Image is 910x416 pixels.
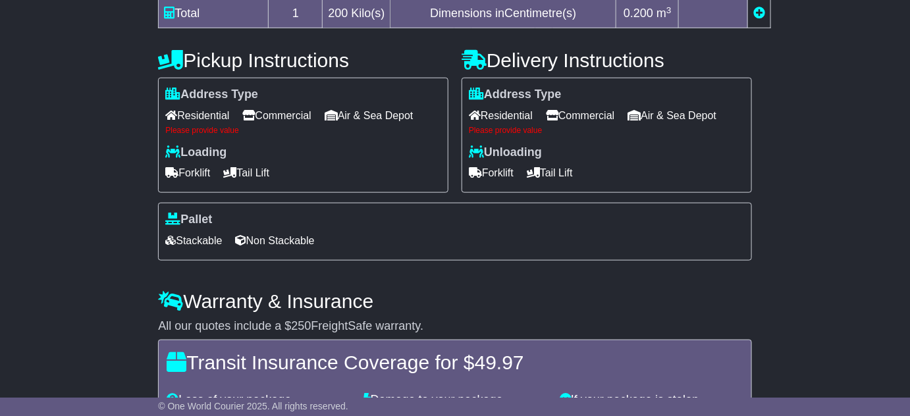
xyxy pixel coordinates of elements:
label: Unloading [469,145,542,160]
sup: 3 [666,5,672,15]
span: Stackable [165,230,222,251]
span: 0.200 [624,7,653,20]
label: Loading [165,145,227,160]
a: Add new item [753,7,765,20]
span: Air & Sea Depot [325,105,414,126]
div: Please provide value [165,126,441,135]
label: Address Type [469,88,562,102]
span: 200 [328,7,348,20]
span: m [656,7,672,20]
span: 250 [291,319,311,332]
span: Air & Sea Depot [628,105,716,126]
span: Forklift [469,163,514,183]
span: Commercial [546,105,614,126]
div: All our quotes include a $ FreightSafe warranty. [158,319,751,334]
h4: Warranty & Insurance [158,290,751,312]
h4: Pickup Instructions [158,49,448,71]
span: Non Stackable [236,230,315,251]
div: Please provide value [469,126,745,135]
span: © One World Courier 2025. All rights reserved. [158,401,348,411]
label: Pallet [165,213,212,227]
div: Damage to your package [357,393,553,407]
span: Commercial [242,105,311,126]
label: Address Type [165,88,258,102]
span: Tail Lift [223,163,269,183]
span: Forklift [165,163,210,183]
h4: Transit Insurance Coverage for $ [167,351,743,373]
span: 49.97 [475,351,524,373]
div: If your package is stolen [553,393,749,407]
span: Residential [165,105,229,126]
span: Tail Lift [527,163,573,183]
h4: Delivery Instructions [462,49,752,71]
div: Loss of your package [160,393,356,407]
span: Residential [469,105,533,126]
